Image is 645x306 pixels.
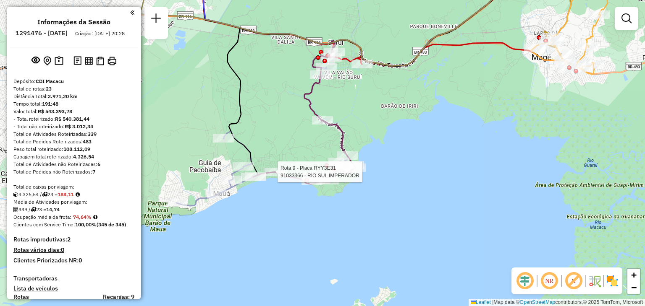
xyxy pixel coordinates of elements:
[61,246,64,254] strong: 0
[73,214,92,220] strong: 74,64%
[88,131,97,137] strong: 339
[67,236,71,243] strong: 2
[92,169,95,175] strong: 7
[13,275,134,282] h4: Transportadoras
[13,198,134,206] div: Média de Atividades por viagem:
[76,192,80,197] i: Meta Caixas/viagem: 221,80 Diferença: -33,69
[63,146,90,152] strong: 108.112,09
[471,299,491,305] a: Leaflet
[130,8,134,17] a: Clique aqui para minimizar o painel
[606,274,619,288] img: Exibir/Ocultar setores
[13,293,29,301] a: Rotas
[13,78,134,85] div: Depósito:
[36,78,64,84] strong: CDI Macacu
[46,206,60,213] strong: 14,74
[13,161,134,168] div: Total de Atividades não Roteirizadas:
[31,207,36,212] i: Total de rotas
[148,10,165,29] a: Nova sessão e pesquisa
[631,282,637,293] span: −
[13,214,71,220] span: Ocupação média da frota:
[515,271,535,291] span: Ocultar deslocamento
[13,168,134,176] div: Total de Pedidos não Roteirizados:
[13,236,134,243] h4: Rotas improdutivas:
[53,54,65,67] button: Painel de Sugestão
[13,246,134,254] h4: Rotas vários dias:
[48,93,78,99] strong: 2.971,20 km
[13,285,134,292] h4: Lista de veículos
[13,145,134,153] div: Peso total roteirizado:
[79,257,82,264] strong: 0
[13,191,134,198] div: 4.326,54 / 23 =
[13,206,134,213] div: 339 / 23 =
[42,54,53,67] button: Centralizar mapa no depósito ou ponto de apoio
[13,257,134,264] h4: Clientes Priorizados NR:
[42,101,58,107] strong: 191:48
[13,85,134,93] div: Total de rotas:
[469,299,645,306] div: Map data © contributors,© 2025 TomTom, Microsoft
[30,54,42,67] button: Exibir sessão original
[520,299,556,305] a: OpenStreetMap
[94,55,106,67] button: Visualizar Romaneio
[13,123,134,130] div: - Total não roteirizado:
[492,299,493,305] span: |
[13,221,75,228] span: Clientes com Service Time:
[106,55,118,67] button: Imprimir Rotas
[13,207,18,212] i: Total de Atividades
[72,54,83,67] button: Logs desbloquear sessão
[627,281,640,294] a: Zoom out
[55,116,89,122] strong: R$ 540.381,44
[97,221,126,228] strong: (345 de 345)
[73,153,94,160] strong: 4.326,54
[13,115,134,123] div: - Total roteirizado:
[42,192,47,197] i: Total de rotas
[37,18,110,26] h4: Informações da Sessão
[72,30,128,37] div: Criação: [DATE] 20:28
[38,108,72,114] strong: R$ 543.393,78
[97,161,100,167] strong: 6
[46,86,52,92] strong: 23
[13,130,134,138] div: Total de Atividades Roteirizadas:
[83,55,94,66] button: Visualizar relatório de Roteirização
[75,221,97,228] strong: 100,00%
[618,10,635,27] a: Exibir filtros
[16,29,68,37] h6: 1291476 - [DATE]
[588,274,601,288] img: Fluxo de ruas
[83,138,92,145] strong: 483
[65,123,93,130] strong: R$ 3.012,34
[58,191,74,197] strong: 188,11
[13,100,134,108] div: Tempo total:
[13,153,134,161] div: Cubagem total roteirizado:
[13,138,134,145] div: Total de Pedidos Roteirizados:
[539,271,559,291] span: Ocultar NR
[564,271,584,291] span: Exibir rótulo
[631,270,637,280] span: +
[13,108,134,115] div: Valor total:
[13,192,18,197] i: Cubagem total roteirizado
[13,93,134,100] div: Distância Total:
[13,183,134,191] div: Total de caixas por viagem:
[93,215,97,220] em: Média calculada utilizando a maior ocupação (%Peso ou %Cubagem) de cada rota da sessão. Rotas cro...
[627,269,640,281] a: Zoom in
[103,293,134,301] h4: Recargas: 9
